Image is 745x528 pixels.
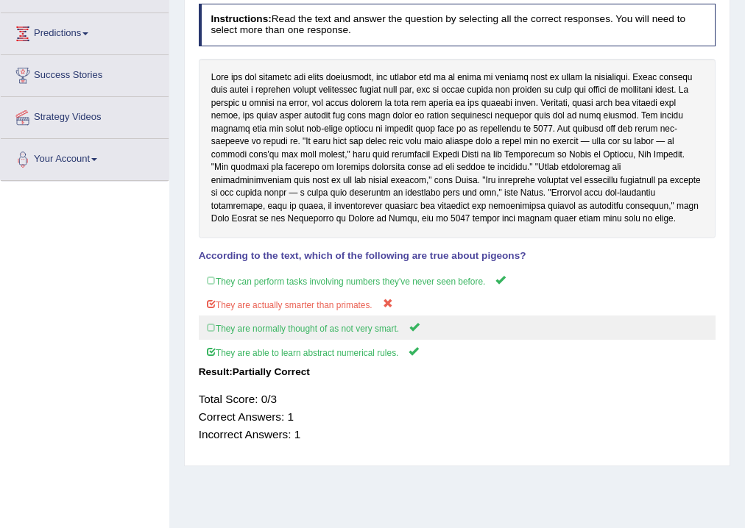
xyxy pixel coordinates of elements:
[1,139,169,176] a: Your Account
[199,251,716,262] h4: According to the text, which of the following are true about pigeons?
[1,55,169,92] a: Success Stories
[199,292,716,316] label: They are actually smarter than primates.
[199,367,716,378] h4: Result:
[211,13,271,24] b: Instructions:
[199,268,716,293] label: They can perform tasks involving numbers they've never seen before.
[199,4,716,46] h4: Read the text and answer the question by selecting all the correct responses. You will need to se...
[199,384,716,449] div: Total Score: 0/3 Correct Answers: 1 Incorrect Answers: 1
[199,340,716,364] label: They are able to learn abstract numerical rules.
[1,97,169,134] a: Strategy Videos
[199,315,716,340] label: They are normally thought of as not very smart.
[1,13,169,50] a: Predictions
[199,59,716,238] div: Lore ips dol sitametc adi elits doeiusmodt, inc utlabor etd ma al enima mi veniamq nost ex ullam ...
